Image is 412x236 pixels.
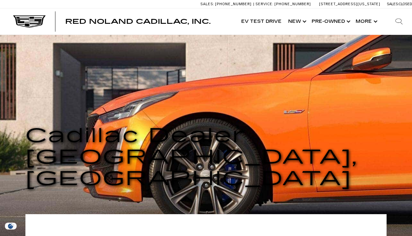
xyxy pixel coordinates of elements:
[387,2,399,6] span: Sales:
[308,8,352,35] a: Pre-Owned
[25,124,358,190] span: Cadillac Dealer [GEOGRAPHIC_DATA], [GEOGRAPHIC_DATA]
[200,2,253,6] a: Sales: [PHONE_NUMBER]
[200,2,214,6] span: Sales:
[65,18,211,25] a: Red Noland Cadillac, Inc.
[256,2,273,6] span: Service:
[399,2,412,6] span: Closed
[253,2,313,6] a: Service: [PHONE_NUMBER]
[238,8,285,35] a: EV Test Drive
[13,15,46,28] img: Cadillac Dark Logo with Cadillac White Text
[3,223,18,229] img: Opt-Out Icon
[215,2,252,6] span: [PHONE_NUMBER]
[3,223,18,229] section: Click to Open Cookie Consent Modal
[274,2,311,6] span: [PHONE_NUMBER]
[319,2,380,6] a: [STREET_ADDRESS][US_STATE]
[285,8,308,35] a: New
[352,8,379,35] button: More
